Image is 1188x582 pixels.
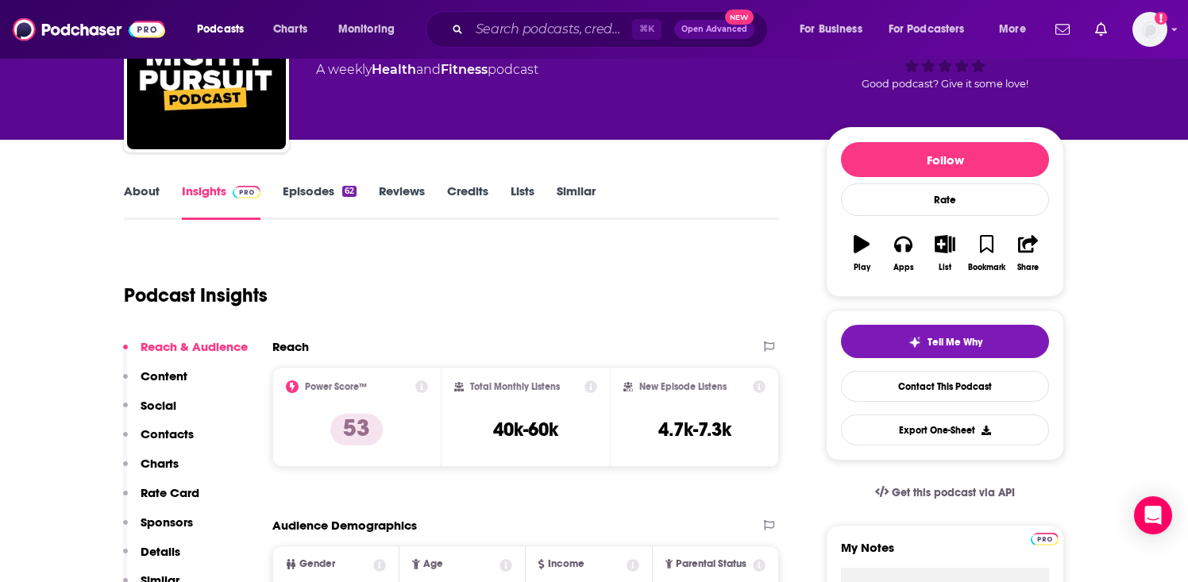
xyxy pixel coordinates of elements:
button: open menu [327,17,415,42]
button: tell me why sparkleTell Me Why [841,325,1049,358]
p: Contacts [141,426,194,441]
div: Apps [893,263,914,272]
button: Follow [841,142,1049,177]
span: Open Advanced [681,25,747,33]
p: Details [141,544,180,559]
a: Show notifications dropdown [1049,16,1076,43]
img: tell me why sparkle [908,336,921,349]
p: Content [141,368,187,384]
h2: Total Monthly Listens [470,381,560,392]
img: Podchaser Pro [1031,533,1059,545]
a: Pro website [1031,530,1059,545]
div: Bookmark [968,263,1005,272]
span: Get this podcast via API [892,486,1015,499]
div: List [939,263,951,272]
img: Podchaser Pro [233,186,260,198]
p: Charts [141,456,179,471]
button: Details [123,544,180,573]
p: 53 [330,414,383,445]
img: Podchaser - Follow, Share and Rate Podcasts [13,14,165,44]
a: Charts [263,17,317,42]
span: For Business [800,18,862,40]
span: Income [548,559,584,569]
img: User Profile [1132,12,1167,47]
div: Rate [841,183,1049,216]
h1: Podcast Insights [124,283,268,307]
button: open menu [988,17,1046,42]
label: My Notes [841,540,1049,568]
div: Search podcasts, credits, & more... [441,11,783,48]
p: Reach & Audience [141,339,248,354]
p: Sponsors [141,515,193,530]
a: Contact This Podcast [841,371,1049,402]
h2: Power Score™ [305,381,367,392]
button: Charts [123,456,179,485]
span: Gender [299,559,335,569]
p: Rate Card [141,485,199,500]
span: Charts [273,18,307,40]
a: Health [372,62,416,77]
h2: Audience Demographics [272,518,417,533]
div: Open Intercom Messenger [1134,496,1172,534]
button: Bookmark [966,225,1007,282]
span: Podcasts [197,18,244,40]
button: Open AdvancedNew [674,20,754,39]
a: Similar [557,183,596,220]
span: Age [423,559,443,569]
a: Episodes62 [283,183,357,220]
a: Reviews [379,183,425,220]
span: ⌘ K [632,19,661,40]
div: Share [1017,263,1039,272]
button: Show profile menu [1132,12,1167,47]
span: New [725,10,754,25]
button: Sponsors [123,515,193,544]
button: Share [1008,225,1049,282]
a: About [124,183,160,220]
span: Monitoring [338,18,395,40]
a: Lists [511,183,534,220]
button: List [924,225,966,282]
p: Social [141,398,176,413]
button: open menu [186,17,264,42]
button: Social [123,398,176,427]
button: Apps [882,225,924,282]
button: Reach & Audience [123,339,248,368]
a: Fitness [441,62,488,77]
button: Content [123,368,187,398]
div: A weekly podcast [316,60,538,79]
svg: Add a profile image [1155,12,1167,25]
h3: 40k-60k [493,418,558,441]
span: Parental Status [676,559,746,569]
span: and [416,62,441,77]
span: More [999,18,1026,40]
span: Logged in as alignPR [1132,12,1167,47]
button: Contacts [123,426,194,456]
a: Get this podcast via API [862,473,1028,512]
button: open menu [789,17,882,42]
h2: Reach [272,339,309,354]
a: Show notifications dropdown [1089,16,1113,43]
span: Good podcast? Give it some love! [862,78,1028,90]
button: Export One-Sheet [841,414,1049,445]
div: Play [854,263,870,272]
button: open menu [878,17,988,42]
span: For Podcasters [889,18,965,40]
a: Credits [447,183,488,220]
div: 62 [342,186,357,197]
a: InsightsPodchaser Pro [182,183,260,220]
span: Tell Me Why [928,336,982,349]
button: Play [841,225,882,282]
input: Search podcasts, credits, & more... [469,17,632,42]
h2: New Episode Listens [639,381,727,392]
button: Rate Card [123,485,199,515]
h3: 4.7k-7.3k [658,418,731,441]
